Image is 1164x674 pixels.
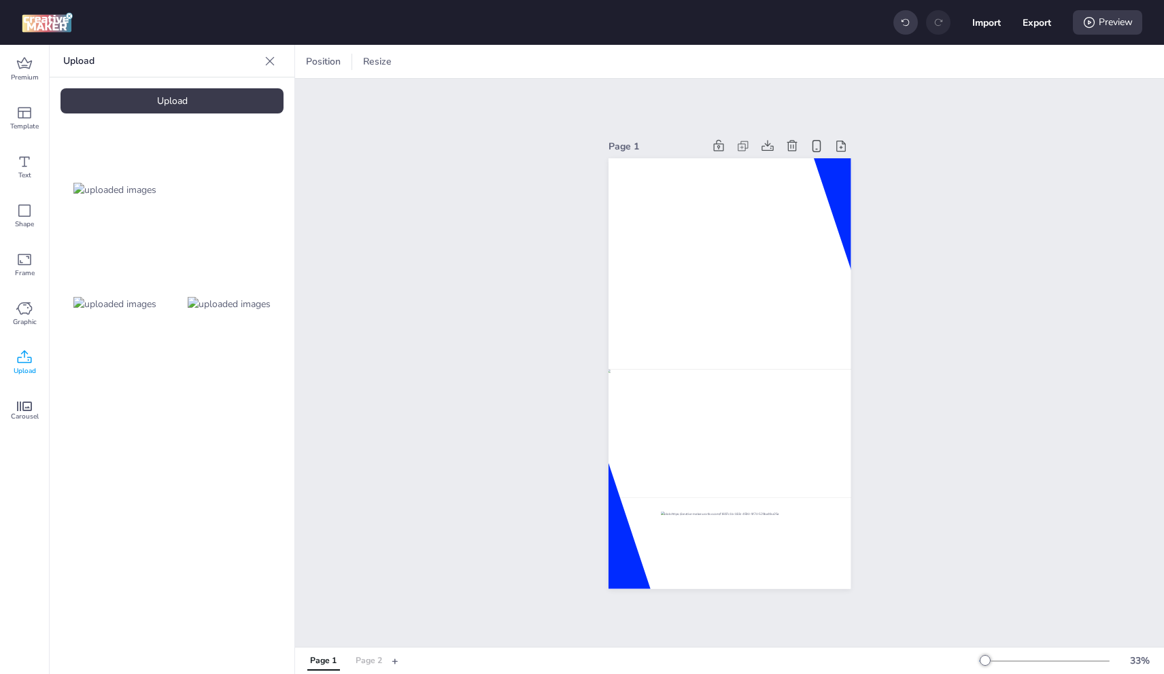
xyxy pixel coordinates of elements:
button: Export [1023,8,1051,37]
span: Shape [15,219,34,230]
div: Tabs [301,649,392,673]
p: Upload [63,45,259,77]
button: Import [972,8,1001,37]
img: uploaded images [73,183,156,197]
div: Preview [1073,10,1142,35]
div: Page 1 [310,655,337,667]
span: Frame [15,268,35,279]
img: logo Creative Maker [22,12,73,33]
span: Upload [14,366,36,376]
span: Premium [11,72,39,83]
img: uploaded images [73,297,156,311]
div: 33 % [1123,654,1156,668]
span: Graphic [13,317,37,327]
span: Position [303,54,343,69]
div: Page 2 [356,655,382,667]
span: Carousel [11,411,39,422]
div: Upload [61,88,284,113]
button: + [392,649,398,673]
span: Template [10,121,39,132]
div: Page 1 [609,139,704,154]
img: uploaded images [188,297,271,311]
span: Resize [360,54,394,69]
span: Text [18,170,31,181]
